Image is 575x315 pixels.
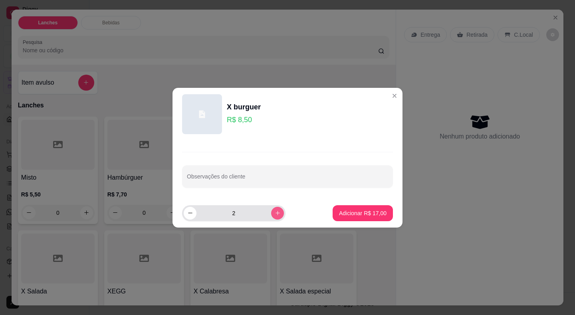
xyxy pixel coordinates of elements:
div: X burguer [227,101,261,113]
button: increase-product-quantity [271,207,284,220]
input: Observações do cliente [187,176,388,184]
button: Close [388,89,401,102]
button: decrease-product-quantity [184,207,196,220]
button: Adicionar R$ 17,00 [333,205,393,221]
p: R$ 8,50 [227,114,261,125]
p: Adicionar R$ 17,00 [339,209,387,217]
